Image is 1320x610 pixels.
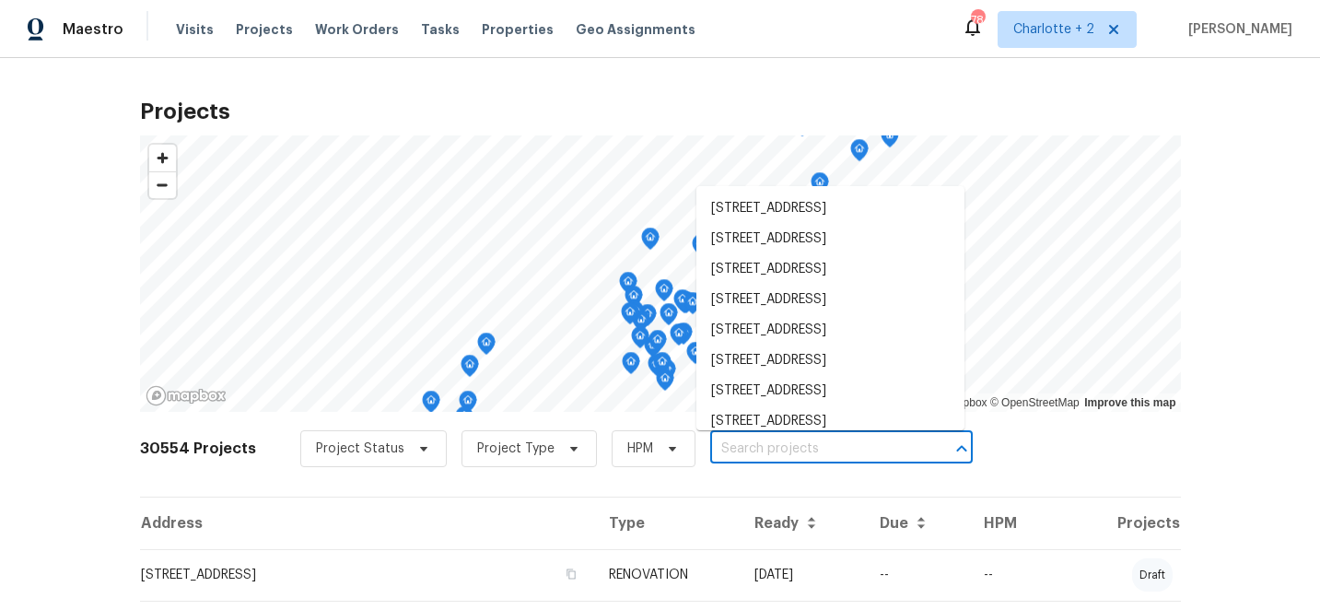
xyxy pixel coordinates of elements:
[865,498,969,549] th: Due
[632,310,650,338] div: Map marker
[653,352,672,381] div: Map marker
[655,279,673,308] div: Map marker
[140,135,1181,412] canvas: Map
[1084,396,1175,409] a: Improve this map
[149,145,176,171] button: Zoom in
[477,333,496,361] div: Map marker
[686,342,705,370] div: Map marker
[696,315,964,346] li: [STREET_ADDRESS]
[648,354,666,382] div: Map marker
[696,254,964,285] li: [STREET_ADDRESS]
[625,286,643,314] div: Map marker
[619,272,637,300] div: Map marker
[140,498,595,549] th: Address
[594,549,739,601] td: RENOVATION
[631,326,649,355] div: Map marker
[422,391,440,419] div: Map marker
[949,436,975,462] button: Close
[990,396,1080,409] a: OpenStreetMap
[482,20,554,39] span: Properties
[641,228,660,256] div: Map marker
[594,498,739,549] th: Type
[811,172,829,201] div: Map marker
[658,359,676,388] div: Map marker
[563,566,579,582] button: Copy Address
[696,406,964,437] li: [STREET_ADDRESS]
[622,352,640,381] div: Map marker
[881,125,899,154] div: Map marker
[675,291,694,320] div: Map marker
[692,234,710,263] div: Map marker
[683,292,702,321] div: Map marker
[140,440,256,458] h2: 30554 Projects
[461,355,479,383] div: Map marker
[670,323,688,352] div: Map marker
[740,549,865,601] td: [DATE]
[149,171,176,198] button: Zoom out
[638,304,657,333] div: Map marker
[140,102,1181,121] h2: Projects
[146,385,227,406] a: Mapbox homepage
[696,194,964,224] li: [STREET_ADDRESS]
[236,20,293,39] span: Projects
[674,323,693,351] div: Map marker
[656,369,674,397] div: Map marker
[696,376,964,406] li: [STREET_ADDRESS]
[421,23,460,36] span: Tasks
[140,549,595,601] td: [STREET_ADDRESS]
[477,440,555,458] span: Project Type
[455,406,473,435] div: Map marker
[740,498,865,549] th: Ready
[1013,20,1094,39] span: Charlotte + 2
[710,435,921,463] input: Search projects
[1181,20,1292,39] span: [PERSON_NAME]
[315,20,399,39] span: Work Orders
[969,549,1053,601] td: --
[176,20,214,39] span: Visits
[648,330,667,358] div: Map marker
[696,285,964,315] li: [STREET_ADDRESS]
[459,391,477,419] div: Map marker
[316,440,404,458] span: Project Status
[1053,498,1181,549] th: Projects
[621,302,639,331] div: Map marker
[673,289,692,318] div: Map marker
[627,440,653,458] span: HPM
[969,498,1053,549] th: HPM
[677,291,695,320] div: Map marker
[625,300,644,329] div: Map marker
[149,172,176,198] span: Zoom out
[696,224,964,254] li: [STREET_ADDRESS]
[576,20,695,39] span: Geo Assignments
[971,11,984,29] div: 78
[696,346,964,376] li: [STREET_ADDRESS]
[63,20,123,39] span: Maestro
[660,303,678,332] div: Map marker
[865,549,969,601] td: --
[1132,558,1173,592] div: draft
[850,139,869,168] div: Map marker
